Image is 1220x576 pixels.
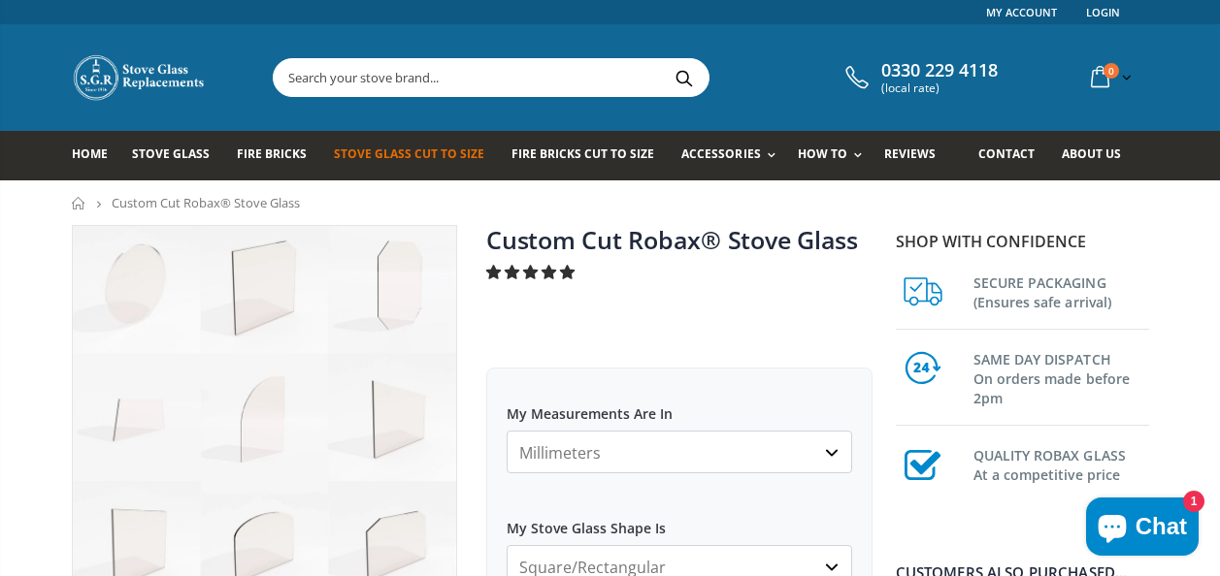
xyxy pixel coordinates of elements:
[237,145,307,162] span: Fire Bricks
[798,145,847,162] span: How To
[973,442,1149,485] h3: QUALITY ROBAX GLASS At a competitive price
[978,131,1049,180] a: Contact
[973,270,1149,312] h3: SECURE PACKAGING (Ensures safe arrival)
[132,131,224,180] a: Stove Glass
[237,131,321,180] a: Fire Bricks
[1080,497,1204,560] inbox-online-store-chat: Shopify online store chat
[72,131,122,180] a: Home
[681,131,784,180] a: Accessories
[978,145,1035,162] span: Contact
[72,145,108,162] span: Home
[881,60,998,81] span: 0330 229 4118
[681,145,760,162] span: Accessories
[881,81,998,95] span: (local rate)
[72,197,86,209] a: Home
[896,230,1149,253] p: Shop with confidence
[973,346,1149,408] h3: SAME DAY DISPATCH On orders made before 2pm
[334,131,499,180] a: Stove Glass Cut To Size
[1062,131,1136,180] a: About us
[486,262,578,281] span: 4.94 stars
[1083,58,1136,96] a: 0
[112,194,300,211] span: Custom Cut Robax® Stove Glass
[334,145,484,162] span: Stove Glass Cut To Size
[507,502,852,537] label: My Stove Glass Shape Is
[132,145,210,162] span: Stove Glass
[884,145,936,162] span: Reviews
[507,388,852,423] label: My Measurements Are In
[274,59,926,96] input: Search your stove brand...
[486,223,858,256] a: Custom Cut Robax® Stove Glass
[1104,63,1119,79] span: 0
[511,131,669,180] a: Fire Bricks Cut To Size
[1062,145,1121,162] span: About us
[72,53,208,102] img: Stove Glass Replacement
[798,131,872,180] a: How To
[663,59,707,96] button: Search
[511,145,654,162] span: Fire Bricks Cut To Size
[884,131,950,180] a: Reviews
